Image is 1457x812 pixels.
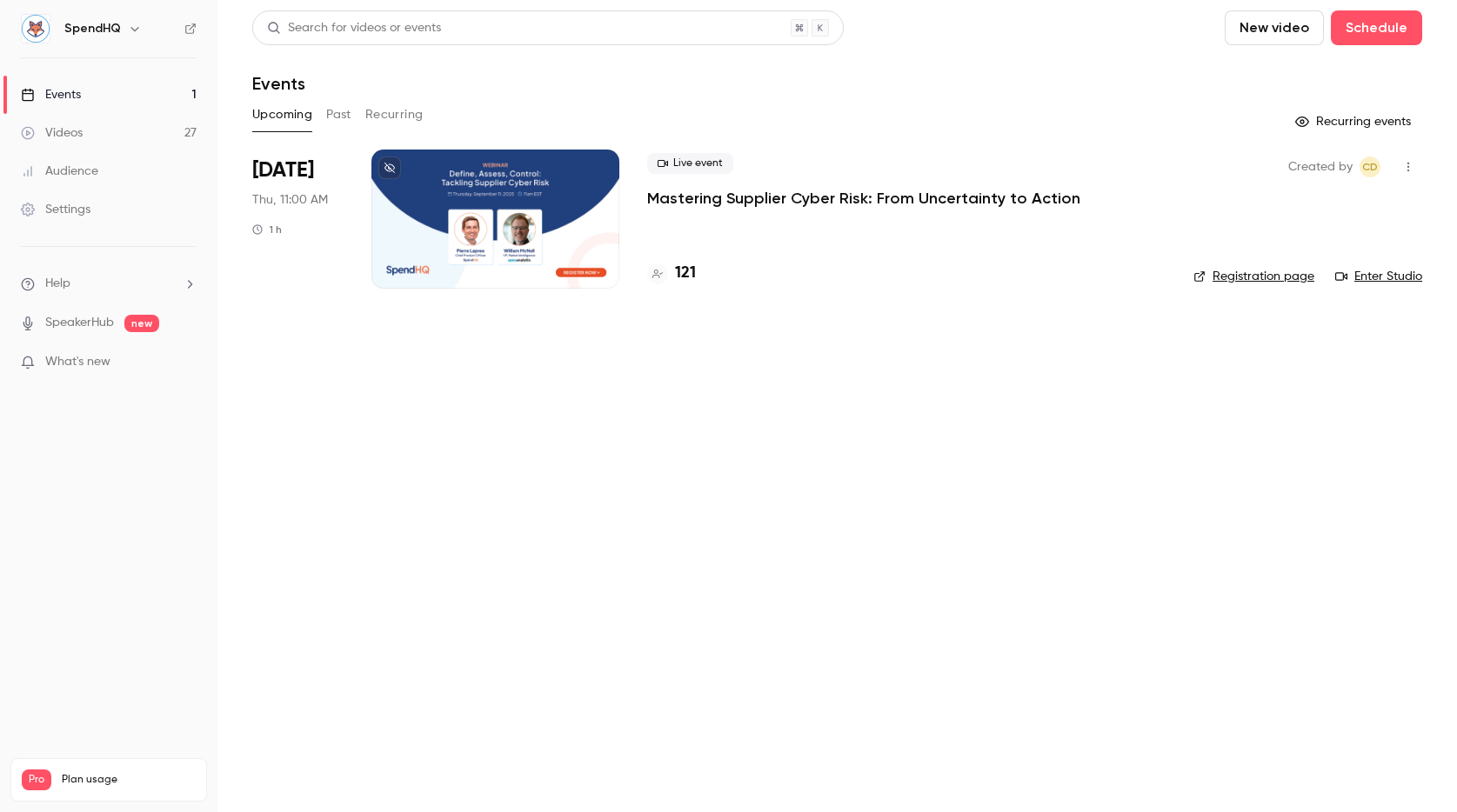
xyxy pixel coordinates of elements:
[21,124,83,142] div: Videos
[21,86,81,103] div: Events
[252,101,312,129] button: Upcoming
[45,314,114,332] a: SpeakerHub
[252,191,328,209] span: Thu, 11:00 AM
[21,275,197,293] li: help-dropdown-opener
[675,262,696,285] h4: 121
[1331,10,1422,45] button: Schedule
[267,19,441,37] div: Search for videos or events
[1360,156,1380,177] span: Colin Daymude
[1362,156,1378,177] span: CD
[252,150,344,289] div: Sep 11 Thu, 11:00 AM (America/New York)
[647,153,733,174] span: Live event
[22,15,50,43] img: SpendHQ
[21,201,90,218] div: Settings
[252,156,314,184] span: [DATE]
[45,275,70,293] span: Help
[647,262,696,285] a: 121
[252,223,282,236] div: 1 h
[1225,10,1324,45] button: New video
[252,73,305,94] h1: Events
[22,769,51,790] span: Pro
[1193,268,1314,285] a: Registration page
[124,315,159,332] span: new
[21,163,98,180] div: Audience
[647,188,1080,209] a: Mastering Supplier Cyber Risk: From Uncertainty to Action
[1288,156,1353,177] span: Created by
[1335,268,1422,285] a: Enter Studio
[326,101,351,129] button: Past
[64,20,121,37] h6: SpendHQ
[62,773,196,787] span: Plan usage
[365,101,424,129] button: Recurring
[1287,108,1422,136] button: Recurring events
[45,353,110,371] span: What's new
